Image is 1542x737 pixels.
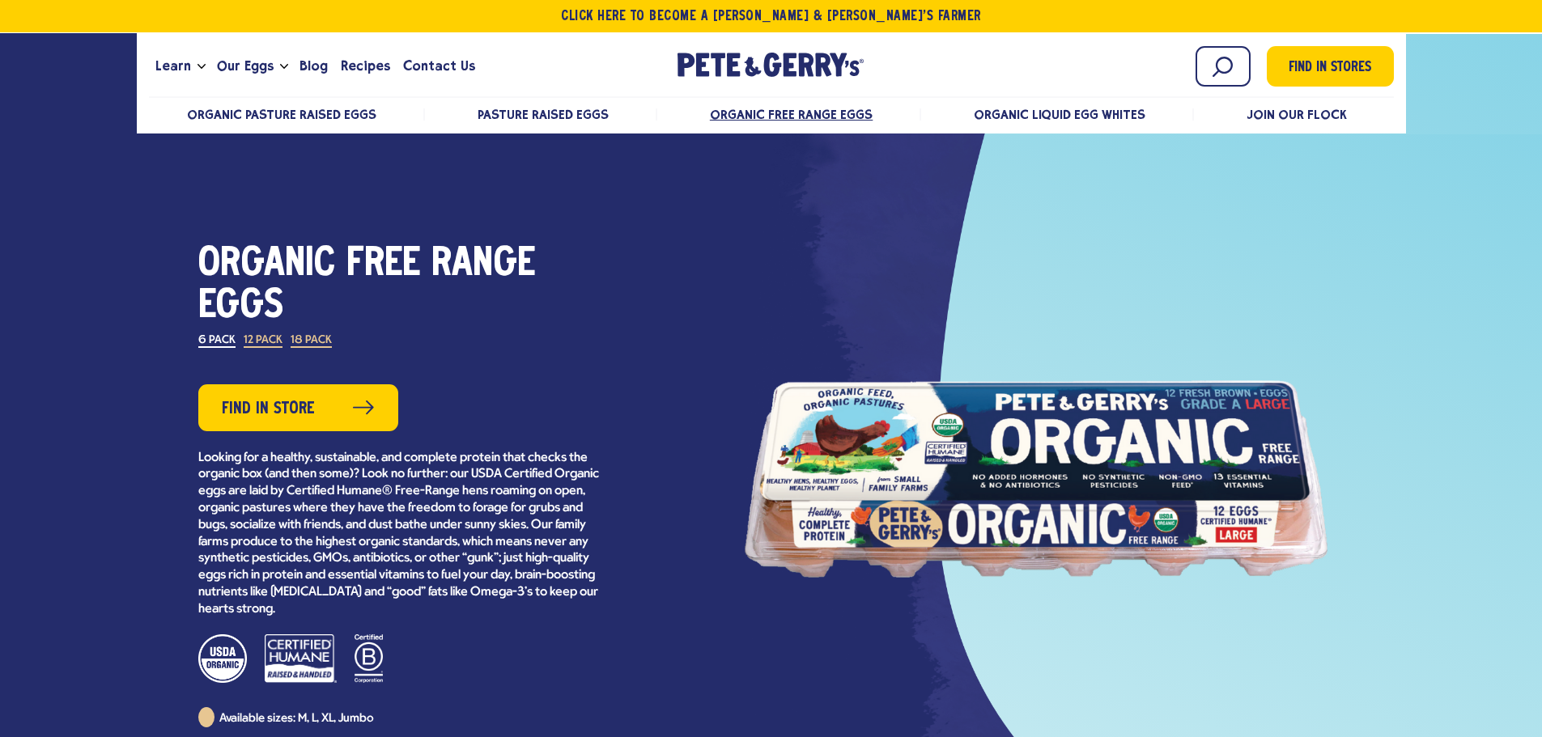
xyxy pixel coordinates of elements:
a: Organic Pasture Raised Eggs [187,107,377,122]
a: Find in Store [198,384,398,431]
a: Learn [149,44,198,88]
a: Our Eggs [210,44,280,88]
span: Contact Us [403,56,475,76]
a: Recipes [334,44,397,88]
label: 12 Pack [244,335,282,348]
label: 6 Pack [198,335,236,348]
button: Open the dropdown menu for Our Eggs [280,64,288,70]
a: Blog [293,44,334,88]
p: Looking for a healthy, sustainable, and complete protein that checks the organic box (and then so... [198,450,603,618]
span: Find in Stores [1289,57,1371,79]
h1: Organic Free Range Eggs [198,244,603,328]
a: Join Our Flock [1247,107,1347,122]
a: Pasture Raised Eggs [478,107,609,122]
a: Contact Us [397,44,482,88]
span: Our Eggs [217,56,274,76]
span: Find in Store [222,396,315,421]
label: 18 Pack [291,335,332,348]
span: Available sizes: M, L, XL, Jumbo [219,713,375,725]
input: Search [1196,46,1251,87]
a: Organic Liquid Egg Whites [974,107,1146,122]
nav: desktop product menu [149,96,1394,131]
span: Blog [299,56,328,76]
span: Recipes [341,56,390,76]
a: Find in Stores [1267,46,1394,87]
span: Learn [155,56,191,76]
a: Organic Free Range Eggs [710,107,873,122]
button: Open the dropdown menu for Learn [198,64,206,70]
